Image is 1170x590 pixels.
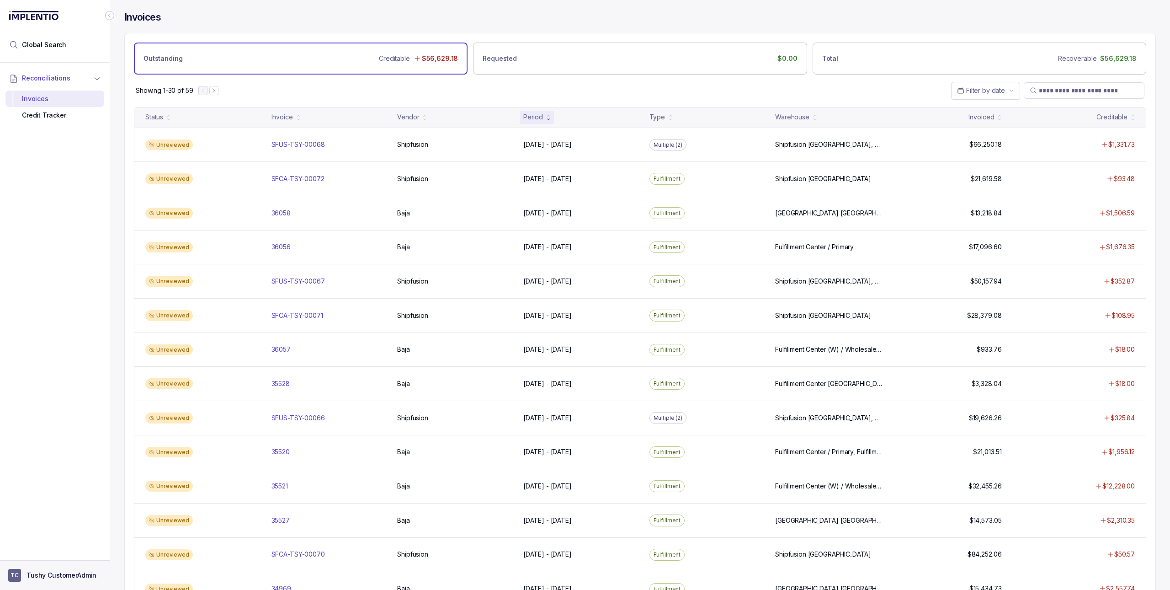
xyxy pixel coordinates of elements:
[973,447,1002,456] p: $21,013.51
[397,209,409,218] p: Baja
[397,277,428,286] p: Shipfusion
[5,89,104,126] div: Reconciliations
[775,113,809,122] div: Warehouse
[397,550,428,559] p: Shipfusion
[523,140,572,149] p: [DATE] - [DATE]
[649,113,665,122] div: Type
[1100,54,1137,63] p: $56,629.18
[969,242,1002,252] p: $17,096.60
[654,550,681,559] p: Fulfillment
[523,242,572,252] p: [DATE] - [DATE]
[775,516,883,525] p: [GEOGRAPHIC_DATA] [GEOGRAPHIC_DATA] / [US_STATE]
[971,209,1002,218] p: $13,218.84
[654,448,681,457] p: Fulfillment
[271,550,325,559] p: SFCA-TSY-00070
[145,413,193,424] div: Unreviewed
[775,379,883,388] p: Fulfillment Center [GEOGRAPHIC_DATA] / [US_STATE], [US_STATE]-Wholesale / [US_STATE]-Wholesale
[145,113,163,122] div: Status
[775,242,854,252] p: Fulfillment Center / Primary
[271,242,291,252] p: 36056
[1114,174,1135,183] p: $93.48
[22,40,66,49] span: Global Search
[777,54,797,63] p: $0.00
[969,413,1002,423] p: $19,626.26
[397,345,409,354] p: Baja
[969,516,1002,525] p: $14,573.05
[22,74,70,83] span: Reconciliations
[951,82,1020,99] button: Date Range Picker
[271,311,323,320] p: SFCA-TSY-00071
[397,174,428,183] p: Shipfusion
[145,378,193,389] div: Unreviewed
[654,482,681,491] p: Fulfillment
[104,10,115,21] div: Collapse Icon
[144,54,182,63] p: Outstanding
[1111,277,1135,286] p: $352.87
[968,113,994,122] div: Invoiced
[271,447,290,456] p: 35520
[775,209,883,218] p: [GEOGRAPHIC_DATA] [GEOGRAPHIC_DATA] / [US_STATE]
[775,140,883,149] p: Shipfusion [GEOGRAPHIC_DATA], Shipfusion [GEOGRAPHIC_DATA]
[145,549,193,560] div: Unreviewed
[145,242,193,253] div: Unreviewed
[1115,379,1135,388] p: $18.00
[523,379,572,388] p: [DATE] - [DATE]
[271,413,325,423] p: SFUS-TSY-00066
[483,54,517,63] p: Requested
[271,113,293,122] div: Invoice
[145,173,193,184] div: Unreviewed
[969,140,1002,149] p: $66,250.18
[523,447,572,456] p: [DATE] - [DATE]
[8,569,101,582] button: User initialsTushy CustomerAdmin
[1106,209,1135,218] p: $1,506.59
[822,54,838,63] p: Total
[654,140,683,150] p: Multiple (2)
[523,550,572,559] p: [DATE] - [DATE]
[523,482,572,491] p: [DATE] - [DATE]
[775,277,883,286] p: Shipfusion [GEOGRAPHIC_DATA], Shipfusion [GEOGRAPHIC_DATA]
[271,516,290,525] p: 35527
[397,379,409,388] p: Baja
[523,413,572,423] p: [DATE] - [DATE]
[145,139,193,150] div: Unreviewed
[397,140,428,149] p: Shipfusion
[968,550,1002,559] p: $84,252.06
[977,345,1001,354] p: $933.76
[397,447,409,456] p: Baja
[967,311,1002,320] p: $28,379.08
[397,413,428,423] p: Shipfusion
[654,379,681,388] p: Fulfillment
[5,68,104,88] button: Reconciliations
[145,208,193,219] div: Unreviewed
[654,243,681,252] p: Fulfillment
[523,113,543,122] div: Period
[1106,242,1135,252] p: $1,676.35
[145,310,193,321] div: Unreviewed
[1108,447,1135,456] p: $1,956.12
[966,86,1005,94] span: Filter by date
[271,140,325,149] p: SFUS-TSY-00068
[271,482,288,491] p: 35521
[523,277,572,286] p: [DATE] - [DATE]
[970,277,1002,286] p: $50,157.94
[397,311,428,320] p: Shipfusion
[271,345,291,354] p: 36057
[1111,413,1135,423] p: $325.84
[1115,345,1135,354] p: $18.00
[145,276,193,287] div: Unreviewed
[775,345,883,354] p: Fulfillment Center (W) / Wholesale, Fulfillment Center / Primary
[124,11,161,24] h4: Invoices
[13,91,97,107] div: Invoices
[1058,54,1096,63] p: Recoverable
[523,209,572,218] p: [DATE] - [DATE]
[968,482,1002,491] p: $32,455.26
[271,174,324,183] p: SFCA-TSY-00072
[654,311,681,320] p: Fulfillment
[13,107,97,123] div: Credit Tracker
[654,174,681,183] p: Fulfillment
[136,86,193,95] p: Showing 1-30 of 59
[145,481,193,492] div: Unreviewed
[136,86,193,95] div: Remaining page entries
[957,86,1005,95] search: Date Range Picker
[27,571,96,580] p: Tushy CustomerAdmin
